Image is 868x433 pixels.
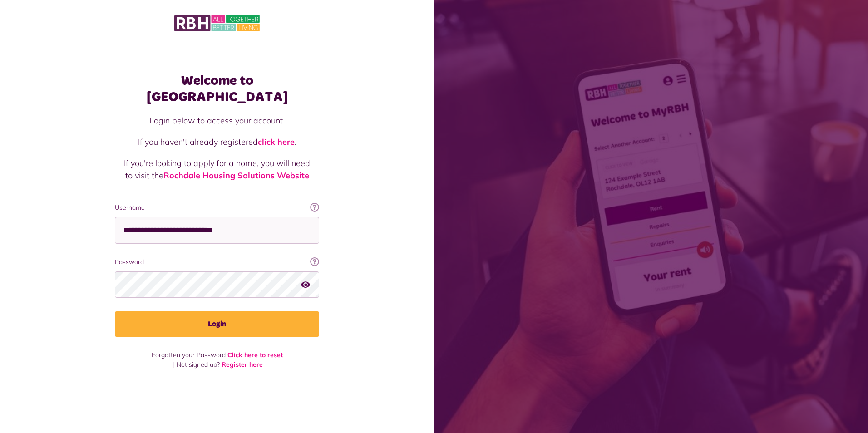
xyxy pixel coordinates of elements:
[227,351,283,359] a: Click here to reset
[115,203,319,212] label: Username
[115,257,319,267] label: Password
[177,360,220,369] span: Not signed up?
[124,157,310,182] p: If you're looking to apply for a home, you will need to visit the
[174,14,260,33] img: MyRBH
[124,114,310,127] p: Login below to access your account.
[115,73,319,105] h1: Welcome to [GEOGRAPHIC_DATA]
[152,351,226,359] span: Forgotten your Password
[163,170,309,181] a: Rochdale Housing Solutions Website
[124,136,310,148] p: If you haven't already registered .
[222,360,263,369] a: Register here
[258,137,295,147] a: click here
[115,311,319,337] button: Login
